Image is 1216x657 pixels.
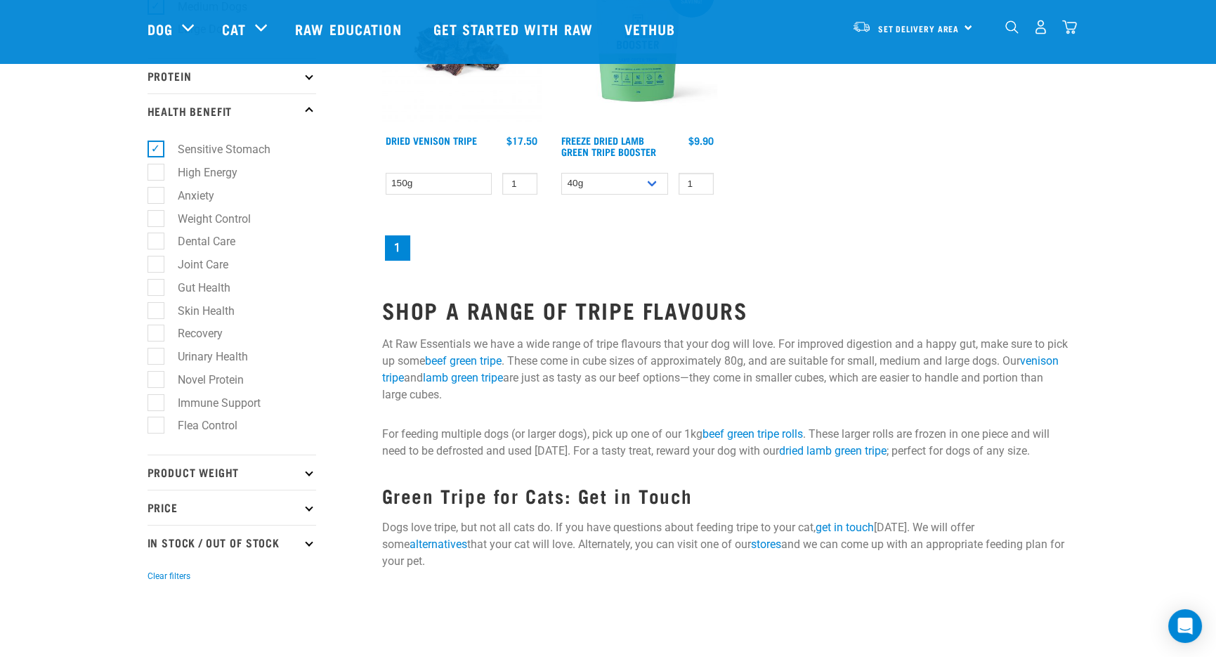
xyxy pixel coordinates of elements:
label: Sensitive Stomach [155,141,276,158]
p: At Raw Essentials we have a wide range of tripe flavours that your dog will love. For improved di... [382,336,1069,403]
img: home-icon@2x.png [1062,20,1077,34]
label: Immune Support [155,394,266,412]
a: Cat [222,18,246,39]
a: Page 1 [385,235,410,261]
button: Clear filters [148,570,190,583]
a: Get started with Raw [419,1,610,57]
a: stores [751,538,781,551]
a: Freeze Dried Lamb Green Tripe Booster [561,138,656,154]
label: Joint Care [155,256,234,273]
img: van-moving.png [852,20,871,33]
a: beef green tripe [425,354,502,367]
label: Dental Care [155,233,241,250]
a: get in touch [816,521,874,534]
a: beef green tripe rolls [702,427,803,441]
a: Raw Education [281,1,419,57]
label: Skin Health [155,302,240,320]
label: High Energy [155,164,243,181]
label: Urinary Health [155,348,254,365]
p: Protein [148,58,316,93]
div: Open Intercom Messenger [1168,609,1202,643]
label: Recovery [155,325,228,342]
label: Gut Health [155,279,236,297]
img: user.png [1033,20,1048,34]
input: 1 [679,173,714,195]
input: 1 [502,173,537,195]
label: Anxiety [155,187,220,204]
a: dried lamb green tripe [779,444,887,457]
a: Vethub [610,1,693,57]
span: Set Delivery Area [878,26,960,31]
nav: pagination [382,233,1069,264]
strong: Shop a Range of Tripe Flavours [382,304,748,316]
a: lamb green tripe [423,371,503,384]
label: Flea Control [155,417,243,434]
label: Weight Control [155,210,256,228]
label: Novel Protein [155,371,249,389]
p: Health Benefit [148,93,316,129]
a: alternatives [410,538,467,551]
a: Dried Venison Tripe [386,138,477,143]
div: $9.90 [688,135,714,146]
p: Price [148,490,316,525]
div: $17.50 [506,135,537,146]
a: Dog [148,18,173,39]
p: In Stock / Out Of Stock [148,525,316,560]
a: venison tripe [382,354,1059,384]
strong: Green Tripe for Cats: Get in Touch [382,490,693,500]
p: For feeding multiple dogs (or larger dogs), pick up one of our 1kg . These larger rolls are froze... [382,426,1069,460]
p: Dogs love tripe, but not all cats do. If you have questions about feeding tripe to your cat, [DAT... [382,519,1069,570]
img: home-icon-1@2x.png [1005,20,1019,34]
p: Product Weight [148,455,316,490]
